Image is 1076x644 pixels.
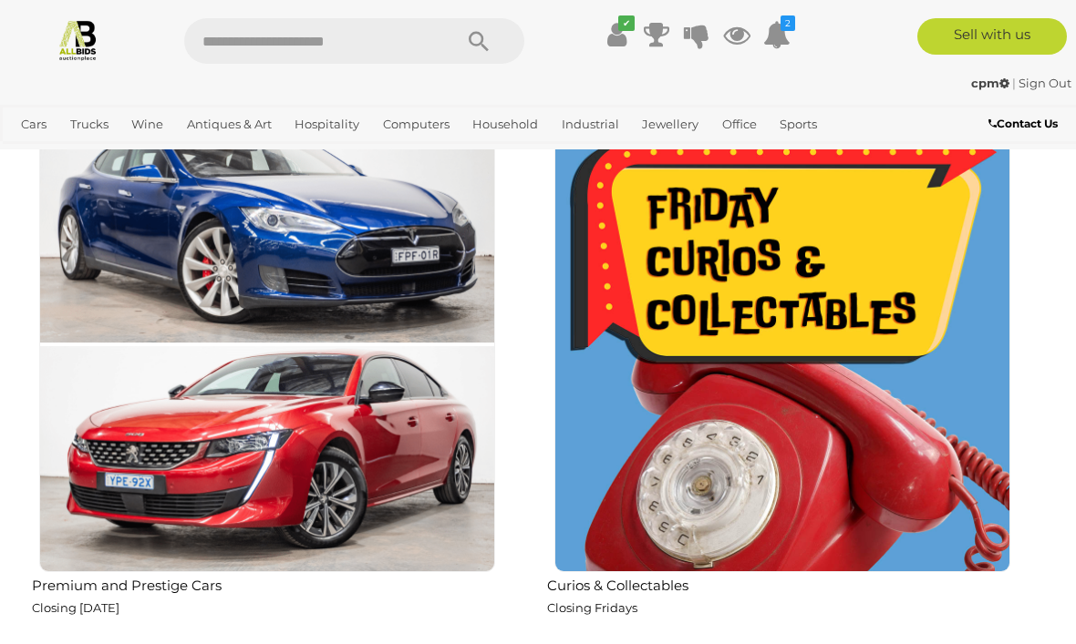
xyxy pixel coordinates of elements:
img: Curios & Collectables [554,117,1010,572]
a: Sell with us [917,18,1067,55]
a: Computers [376,109,457,139]
a: Trucks [63,109,116,139]
h2: Curios & Collectables [547,574,1026,594]
img: Allbids.com.au [57,18,99,61]
a: Sign Out [1019,76,1071,90]
button: Search [433,18,524,64]
p: Closing [DATE] [32,598,511,618]
a: Antiques & Art [180,109,279,139]
a: [GEOGRAPHIC_DATA] [14,139,158,169]
a: Wine [124,109,171,139]
a: Industrial [554,109,626,139]
p: Closing Fridays [547,598,1026,618]
b: Contact Us [988,117,1058,130]
a: cpm [971,76,1012,90]
a: Contact Us [988,114,1062,134]
a: Sports [772,109,824,139]
i: 2 [781,15,795,31]
h2: Premium and Prestige Cars [32,574,511,594]
span: | [1012,76,1016,90]
strong: cpm [971,76,1009,90]
img: Premium and Prestige Cars [39,117,495,572]
a: ✔ [603,18,630,51]
a: Household [465,109,545,139]
a: Cars [14,109,54,139]
a: 2 [763,18,791,51]
a: Office [715,109,764,139]
a: Hospitality [287,109,367,139]
a: Jewellery [635,109,706,139]
i: ✔ [618,15,635,31]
